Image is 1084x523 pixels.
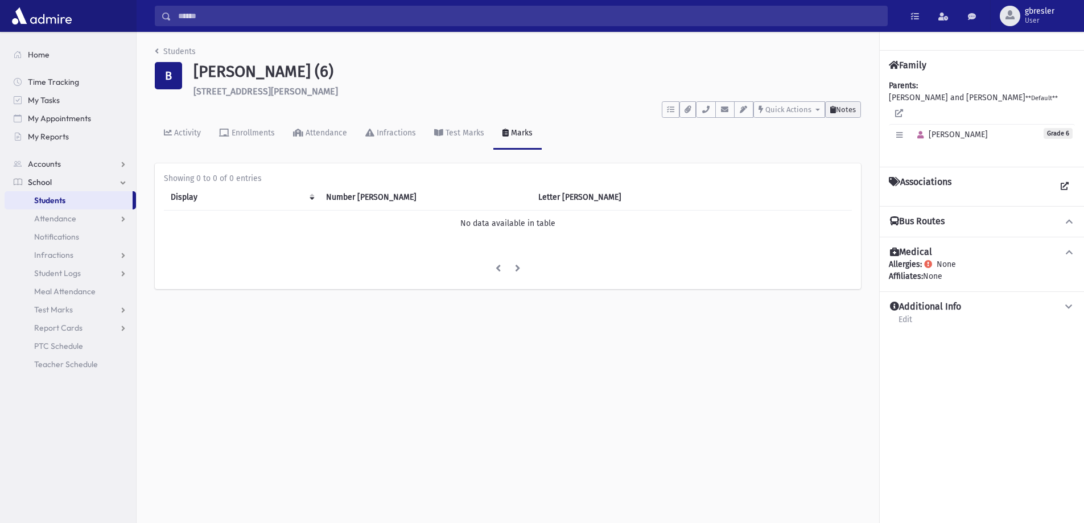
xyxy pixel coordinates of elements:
[164,210,852,236] td: No data available in table
[28,113,91,123] span: My Appointments
[889,60,926,71] h4: Family
[193,86,861,97] h6: [STREET_ADDRESS][PERSON_NAME]
[34,286,96,296] span: Meal Attendance
[889,246,1075,258] button: Medical
[5,319,136,337] a: Report Cards
[5,228,136,246] a: Notifications
[825,101,861,118] button: Notes
[155,47,196,56] a: Students
[1025,7,1054,16] span: gbresler
[9,5,75,27] img: AdmirePro
[889,301,1075,313] button: Additional Info
[28,131,69,142] span: My Reports
[303,128,347,138] div: Attendance
[34,304,73,315] span: Test Marks
[890,301,961,313] h4: Additional Info
[155,46,196,62] nav: breadcrumb
[889,271,923,281] b: Affiliates:
[1044,128,1073,139] span: Grade 6
[5,173,136,191] a: School
[5,300,136,319] a: Test Marks
[5,282,136,300] a: Meal Attendance
[5,155,136,173] a: Accounts
[5,355,136,373] a: Teacher Schedule
[164,172,852,184] div: Showing 0 to 0 of 0 entries
[34,250,73,260] span: Infractions
[5,264,136,282] a: Student Logs
[889,258,1075,282] div: None
[889,80,1075,158] div: [PERSON_NAME] and [PERSON_NAME]
[164,184,319,211] th: Display
[34,232,79,242] span: Notifications
[443,128,484,138] div: Test Marks
[356,118,425,150] a: Infractions
[5,246,136,264] a: Infractions
[5,127,136,146] a: My Reports
[193,62,861,81] h1: [PERSON_NAME] (6)
[171,6,887,26] input: Search
[229,128,275,138] div: Enrollments
[5,337,136,355] a: PTC Schedule
[374,128,416,138] div: Infractions
[509,128,533,138] div: Marks
[5,209,136,228] a: Attendance
[5,91,136,109] a: My Tasks
[5,191,133,209] a: Students
[34,323,83,333] span: Report Cards
[155,62,182,89] div: B
[155,118,210,150] a: Activity
[172,128,201,138] div: Activity
[890,216,945,228] h4: Bus Routes
[889,176,951,197] h4: Associations
[889,216,1075,228] button: Bus Routes
[28,50,50,60] span: Home
[28,177,52,187] span: School
[889,81,918,90] b: Parents:
[34,195,65,205] span: Students
[425,118,493,150] a: Test Marks
[5,73,136,91] a: Time Tracking
[28,95,60,105] span: My Tasks
[34,268,81,278] span: Student Logs
[889,270,1075,282] div: None
[889,260,922,269] b: Allergies:
[898,313,913,333] a: Edit
[28,77,79,87] span: Time Tracking
[765,105,811,114] span: Quick Actions
[493,118,542,150] a: Marks
[284,118,356,150] a: Attendance
[319,184,531,211] th: Number Mark
[5,109,136,127] a: My Appointments
[5,46,136,64] a: Home
[34,213,76,224] span: Attendance
[1054,176,1075,197] a: View all Associations
[531,184,715,211] th: Letter Mark
[34,341,83,351] span: PTC Schedule
[912,130,988,139] span: [PERSON_NAME]
[836,105,856,114] span: Notes
[210,118,284,150] a: Enrollments
[1025,16,1054,25] span: User
[34,359,98,369] span: Teacher Schedule
[890,246,932,258] h4: Medical
[28,159,61,169] span: Accounts
[753,101,825,118] button: Quick Actions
